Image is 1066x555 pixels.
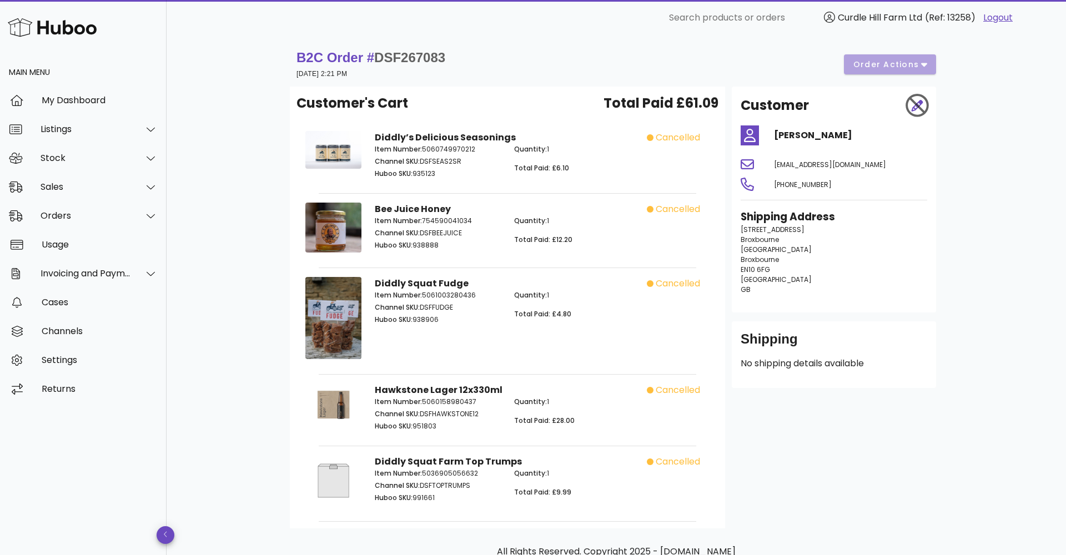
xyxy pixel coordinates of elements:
span: Item Number: [375,216,422,225]
strong: B2C Order # [296,50,445,65]
span: Customer's Cart [296,93,408,113]
strong: Diddly Squat Farm Top Trumps [375,455,522,468]
span: Item Number: [375,144,422,154]
div: My Dashboard [42,95,158,105]
p: 1 [514,397,640,407]
div: Orders [41,210,131,221]
h2: Customer [741,95,809,115]
span: EN10 6FG [741,265,770,274]
span: Broxbourne [741,255,779,264]
span: Channel SKU: [375,409,420,418]
strong: Bee Juice Honey [375,203,451,215]
div: Usage [42,239,158,250]
span: Total Paid: £9.99 [514,487,571,497]
img: Product Image [305,277,361,359]
span: Huboo SKU: [375,315,413,324]
span: [GEOGRAPHIC_DATA] [741,275,812,284]
div: Listings [41,124,131,134]
p: No shipping details available [741,357,927,370]
span: (Ref: 13258) [925,11,976,24]
div: Channels [42,326,158,336]
span: Channel SKU: [375,481,420,490]
span: Channel SKU: [375,157,420,166]
span: [STREET_ADDRESS] [741,225,804,234]
p: 1 [514,290,640,300]
img: Huboo Logo [8,16,97,39]
span: cancelled [656,384,700,397]
p: 754590041034 [375,216,501,226]
img: Product Image [305,455,361,506]
p: 1 [514,216,640,226]
p: 938906 [375,315,501,325]
strong: Diddly Squat Fudge [375,277,469,290]
span: [GEOGRAPHIC_DATA] [741,245,812,254]
p: 1 [514,468,640,478]
h3: Shipping Address [741,209,927,225]
span: Huboo SKU: [375,240,413,250]
span: Quantity: [514,468,547,478]
span: Channel SKU: [375,228,420,238]
span: [PHONE_NUMBER] [774,180,832,189]
span: Broxbourne [741,235,779,244]
span: cancelled [656,203,700,216]
div: Shipping [741,330,927,357]
p: 5060749970212 [375,144,501,154]
span: Total Paid: £28.00 [514,416,575,425]
span: DSF267083 [374,50,445,65]
p: 935123 [375,169,501,179]
p: DSFHAWKSTONE12 [375,409,501,419]
strong: Hawkstone Lager 12x330ml [375,384,502,396]
div: Returns [42,384,158,394]
img: Product Image [305,131,361,169]
p: 5061003280436 [375,290,501,300]
span: Quantity: [514,397,547,406]
p: DSFBEEJUICE [375,228,501,238]
span: Channel SKU: [375,302,420,312]
p: DSFTOPTRUMPS [375,481,501,491]
p: 991661 [375,493,501,503]
span: Quantity: [514,290,547,300]
span: GB [741,285,751,294]
span: Huboo SKU: [375,493,413,502]
div: Sales [41,181,131,192]
span: Huboo SKU: [375,169,413,178]
div: Stock [41,153,131,163]
span: Huboo SKU: [375,421,413,431]
a: Logout [983,11,1013,24]
small: [DATE] 2:21 PM [296,70,347,78]
span: cancelled [656,131,700,144]
strong: Diddly’s Delicious Seasonings [375,131,516,144]
div: Invoicing and Payments [41,268,131,279]
img: Product Image [305,384,361,426]
p: DSFSEAS2SR [375,157,501,167]
span: Item Number: [375,397,422,406]
img: Product Image [305,203,361,253]
p: 5036905056632 [375,468,501,478]
span: cancelled [656,455,700,468]
div: Cases [42,297,158,307]
span: [EMAIL_ADDRESS][DOMAIN_NAME] [774,160,886,169]
span: Total Paid £61.09 [604,93,718,113]
span: Total Paid: £12.20 [514,235,572,244]
p: DSFFUDGE [375,302,501,312]
span: Curdle Hill Farm Ltd [838,11,922,24]
span: cancelled [656,277,700,290]
span: Quantity: [514,216,547,225]
span: Total Paid: £4.80 [514,309,571,319]
h4: [PERSON_NAME] [774,129,927,142]
div: Settings [42,355,158,365]
p: 1 [514,144,640,154]
p: 951803 [375,421,501,431]
span: Item Number: [375,468,422,478]
span: Quantity: [514,144,547,154]
span: Total Paid: £6.10 [514,163,569,173]
p: 5060158980437 [375,397,501,407]
span: Item Number: [375,290,422,300]
p: 938888 [375,240,501,250]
